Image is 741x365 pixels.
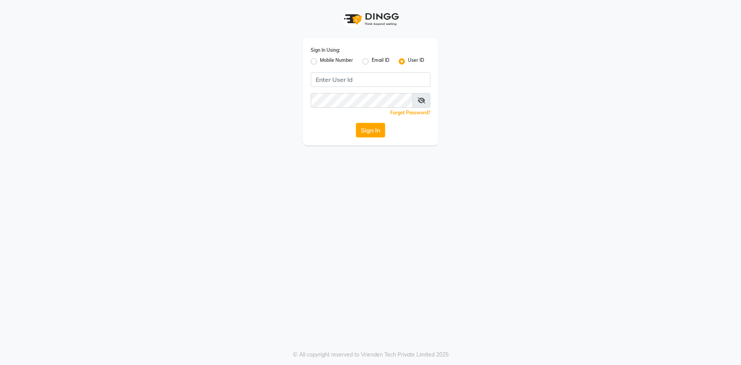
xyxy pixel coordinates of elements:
a: Forgot Password? [390,110,430,115]
label: User ID [408,57,424,66]
label: Email ID [372,57,389,66]
input: Username [311,72,430,87]
label: Sign In Using: [311,47,340,54]
button: Sign In [356,123,385,138]
label: Mobile Number [320,57,353,66]
img: logo1.svg [340,8,401,31]
input: Username [311,93,413,108]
